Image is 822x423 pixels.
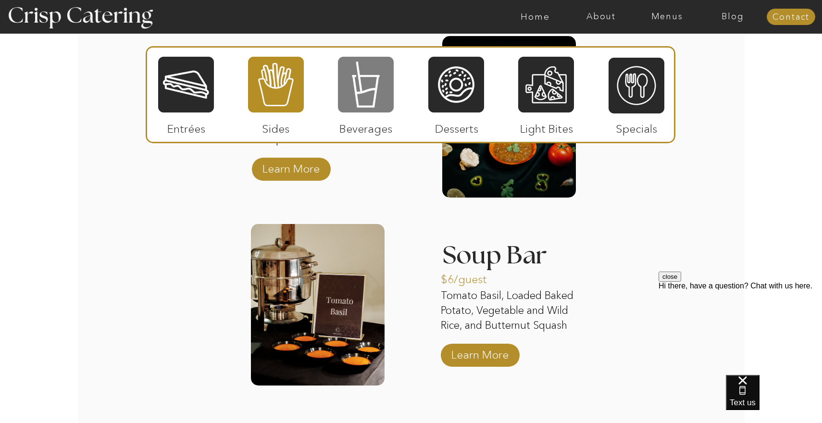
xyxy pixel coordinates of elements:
a: Menus [634,12,700,22]
p: Beverages [334,112,398,140]
p: Desserts [424,112,488,140]
p: $6/guest [441,263,505,291]
a: About [568,12,634,22]
p: Specials [604,112,668,140]
a: Blog [700,12,766,22]
a: Home [502,12,568,22]
p: Sides [244,112,308,140]
a: Contact [767,12,815,22]
iframe: podium webchat widget bubble [726,375,822,423]
p: Entrées [154,112,218,140]
a: Learn More [448,338,512,366]
h3: Soup Bar [443,243,609,273]
a: Learn More [259,152,323,180]
p: Light Bites [514,112,578,140]
iframe: podium webchat widget prompt [659,272,822,387]
p: Tomato Basil, Loaded Baked Potato, Vegetable and Wild Rice, and Butternut Squash [441,288,589,335]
